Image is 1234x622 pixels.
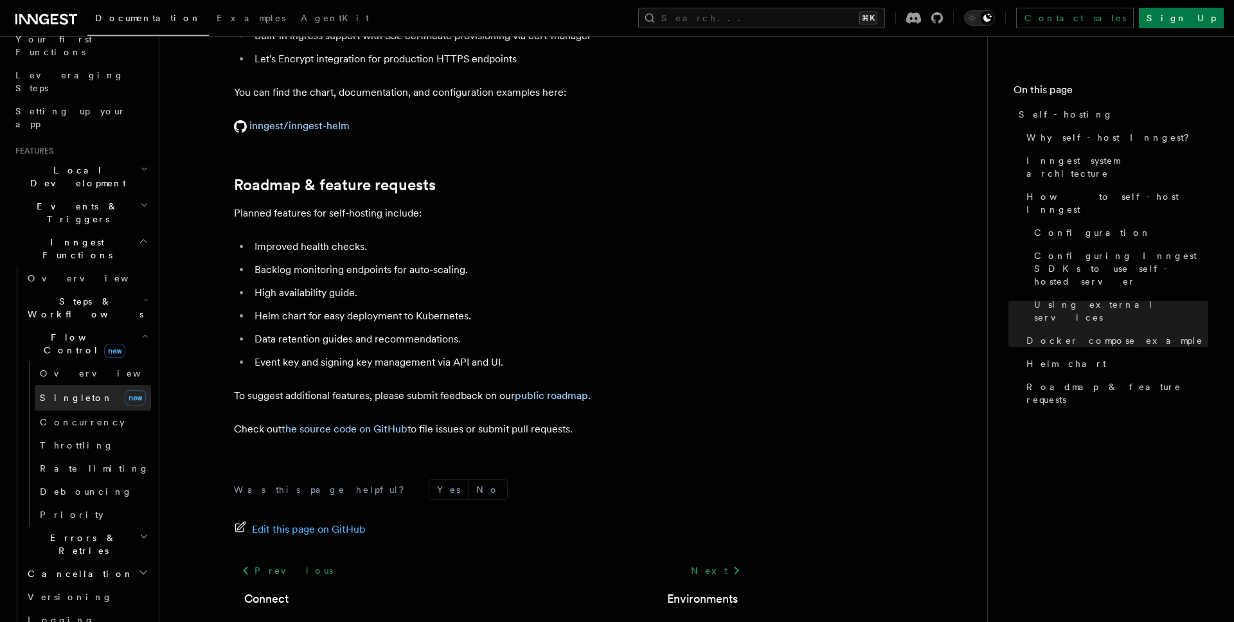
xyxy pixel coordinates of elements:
span: Singleton [40,393,113,403]
span: Setting up your app [15,106,126,129]
p: To suggest additional features, please submit feedback on our . [234,387,748,405]
button: Cancellation [22,562,151,585]
h4: On this page [1014,82,1208,103]
button: Search...⌘K [638,8,885,28]
a: Next [683,559,748,582]
span: Concurrency [40,417,125,427]
a: Using external services [1029,293,1208,329]
a: Self-hosting [1014,103,1208,126]
a: Priority [35,503,151,526]
a: Environments [667,590,738,608]
span: Cancellation [22,567,134,580]
li: Data retention guides and recommendations. [251,330,748,348]
a: Overview [22,267,151,290]
a: Examples [209,4,293,35]
li: Backlog monitoring endpoints for auto-scaling. [251,261,748,279]
span: Leveraging Steps [15,70,124,93]
span: new [104,344,125,358]
a: Roadmap & feature requests [234,176,436,194]
a: Throttling [35,434,151,457]
span: Docker compose example [1026,334,1203,347]
span: Configuring Inngest SDKs to use self-hosted server [1034,249,1208,288]
li: Let's Encrypt integration for production HTTPS endpoints [251,50,748,68]
span: Examples [217,13,285,23]
p: Planned features for self-hosting include: [234,204,748,222]
span: Using external services [1034,298,1208,324]
span: Flow Control [22,331,141,357]
span: Helm chart [1026,357,1106,370]
a: Rate limiting [35,457,151,480]
span: Self-hosting [1019,108,1113,121]
span: Features [10,146,53,156]
a: the source code on GitHub [282,423,407,435]
span: Overview [40,368,172,378]
a: Inngest system architecture [1021,149,1208,185]
li: High availability guide. [251,284,748,302]
div: Flow Controlnew [22,362,151,526]
button: Events & Triggers [10,195,151,231]
a: Debouncing [35,480,151,503]
a: public roadmap [515,389,588,402]
p: Check out to file issues or submit pull requests. [234,420,748,438]
a: Versioning [22,585,151,609]
span: Configuration [1034,226,1151,239]
span: Priority [40,510,103,520]
a: Documentation [87,4,209,36]
button: Inngest Functions [10,231,151,267]
kbd: ⌘K [859,12,877,24]
a: How to self-host Inngest [1021,185,1208,221]
a: Contact sales [1016,8,1134,28]
span: Roadmap & feature requests [1026,380,1208,406]
a: Edit this page on GitHub [234,520,366,538]
span: Rate limiting [40,463,149,474]
a: Helm chart [1021,352,1208,375]
a: Concurrency [35,411,151,434]
span: Versioning [28,592,112,602]
span: Local Development [10,164,140,190]
p: Was this page helpful? [234,483,413,496]
a: Configuration [1029,221,1208,244]
button: Steps & Workflows [22,290,151,326]
span: Errors & Retries [22,531,139,557]
span: Steps & Workflows [22,295,143,321]
a: Roadmap & feature requests [1021,375,1208,411]
a: AgentKit [293,4,377,35]
span: Throttling [40,440,114,450]
span: Documentation [95,13,201,23]
li: Improved health checks. [251,238,748,256]
span: Edit this page on GitHub [252,520,366,538]
a: Overview [35,362,151,385]
button: Flow Controlnew [22,326,151,362]
a: Setting up your app [10,100,151,136]
a: Leveraging Steps [10,64,151,100]
a: inngest/inngest-helm [234,120,350,132]
span: AgentKit [301,13,369,23]
button: Yes [429,480,468,499]
span: Inngest system architecture [1026,154,1208,180]
p: You can find the chart, documentation, and configuration examples here: [234,84,748,102]
button: Toggle dark mode [964,10,995,26]
span: Debouncing [40,486,132,497]
a: Configuring Inngest SDKs to use self-hosted server [1029,244,1208,293]
span: Why self-host Inngest? [1026,131,1198,144]
span: How to self-host Inngest [1026,190,1208,216]
span: Overview [28,273,160,283]
a: Connect [244,590,289,608]
a: Singletonnew [35,385,151,411]
button: Local Development [10,159,151,195]
a: Sign Up [1139,8,1224,28]
button: No [469,480,507,499]
li: Helm chart for easy deployment to Kubernetes. [251,307,748,325]
a: Previous [234,559,340,582]
span: Inngest Functions [10,236,139,262]
span: new [125,390,146,405]
a: Docker compose example [1021,329,1208,352]
a: Your first Functions [10,28,151,64]
a: Why self-host Inngest? [1021,126,1208,149]
span: Events & Triggers [10,200,140,226]
li: Event key and signing key management via API and UI. [251,353,748,371]
button: Errors & Retries [22,526,151,562]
